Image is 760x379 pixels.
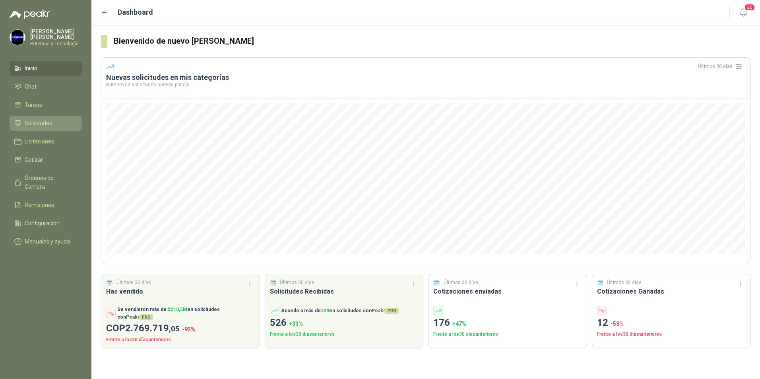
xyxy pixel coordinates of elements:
span: Inicio [25,64,37,73]
span: $ 210,5M [168,307,187,312]
span: Peakr [126,314,153,320]
span: Manuales y ayuda [25,237,70,246]
h3: Cotizaciones enviadas [433,286,582,296]
p: Potencia y Tecnología [30,41,82,46]
span: Licitaciones [25,137,54,146]
img: Logo peakr [10,10,50,19]
span: ,05 [169,324,180,333]
span: 20 [744,4,755,11]
span: PRO [385,308,399,314]
p: Se vendieron más de en solicitudes con [117,306,255,321]
p: 12 [597,315,746,331]
p: COP [106,321,255,336]
p: Últimos 30 días [280,279,314,286]
span: PRO [140,314,153,320]
span: 239 [321,308,329,313]
h1: Dashboard [118,7,153,18]
a: Tareas [10,97,82,112]
p: Frente a los 30 días anteriores [270,331,419,338]
p: Accede a más de en solicitudes con [281,307,399,315]
p: 176 [433,315,582,331]
button: 20 [736,6,750,20]
a: Chat [10,79,82,94]
span: Órdenes de Compra [25,174,74,191]
span: -95 % [182,326,195,333]
span: Chat [25,82,37,91]
h3: Nuevas solicitudes en mis categorías [106,73,745,82]
a: Licitaciones [10,134,82,149]
a: Configuración [10,216,82,231]
span: Tareas [25,101,42,109]
p: Últimos 30 días [444,279,478,286]
h3: Solicitudes Recibidas [270,286,419,296]
span: -58 % [611,321,624,327]
div: Últimos 30 días [698,60,745,73]
a: Órdenes de Compra [10,170,82,194]
p: Número de solicitudes nuevas por día [106,82,745,87]
a: Solicitudes [10,116,82,131]
a: Cotizar [10,152,82,167]
span: + 33 % [289,321,303,327]
span: Configuración [25,219,60,228]
p: Frente a los 30 días anteriores [106,336,255,344]
span: Solicitudes [25,119,52,128]
p: Últimos 30 días [116,279,151,286]
img: Company Logo [10,30,25,45]
span: + 47 % [452,321,466,327]
h3: Cotizaciones Ganadas [597,286,746,296]
a: Manuales y ayuda [10,234,82,249]
span: 2.769.719 [125,323,180,334]
p: Últimos 30 días [607,279,642,286]
h3: Bienvenido de nuevo [PERSON_NAME] [114,35,750,47]
span: Peakr [372,308,399,313]
p: 526 [270,315,419,331]
span: Remisiones [25,201,54,209]
a: Inicio [10,61,82,76]
span: Cotizar [25,155,43,164]
p: Frente a los 30 días anteriores [433,331,582,338]
h3: Has vendido [106,286,255,296]
p: Frente a los 30 días anteriores [597,331,746,338]
a: Remisiones [10,197,82,213]
p: [PERSON_NAME] [PERSON_NAME] [30,29,82,40]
